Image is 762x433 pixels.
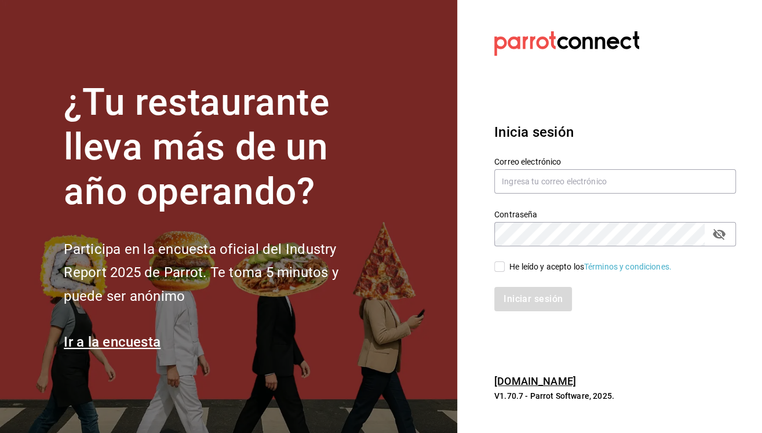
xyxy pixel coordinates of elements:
[494,210,736,219] label: Contraseña
[64,238,377,308] h2: Participa en la encuesta oficial del Industry Report 2025 de Parrot. Te toma 5 minutos y puede se...
[494,122,734,143] h3: Inicia sesión
[494,390,734,402] p: V1.70.7 - Parrot Software, 2025.
[64,81,377,214] h1: ¿Tu restaurante lleva más de un año operando?
[509,261,672,273] div: He leído y acepto los
[709,224,729,244] button: passwordField
[584,262,672,271] a: Términos y condiciones.
[494,169,736,194] input: Ingresa tu correo electrónico
[64,334,161,350] a: Ir a la encuesta
[494,375,576,387] a: [DOMAIN_NAME]
[494,158,736,166] label: Correo electrónico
